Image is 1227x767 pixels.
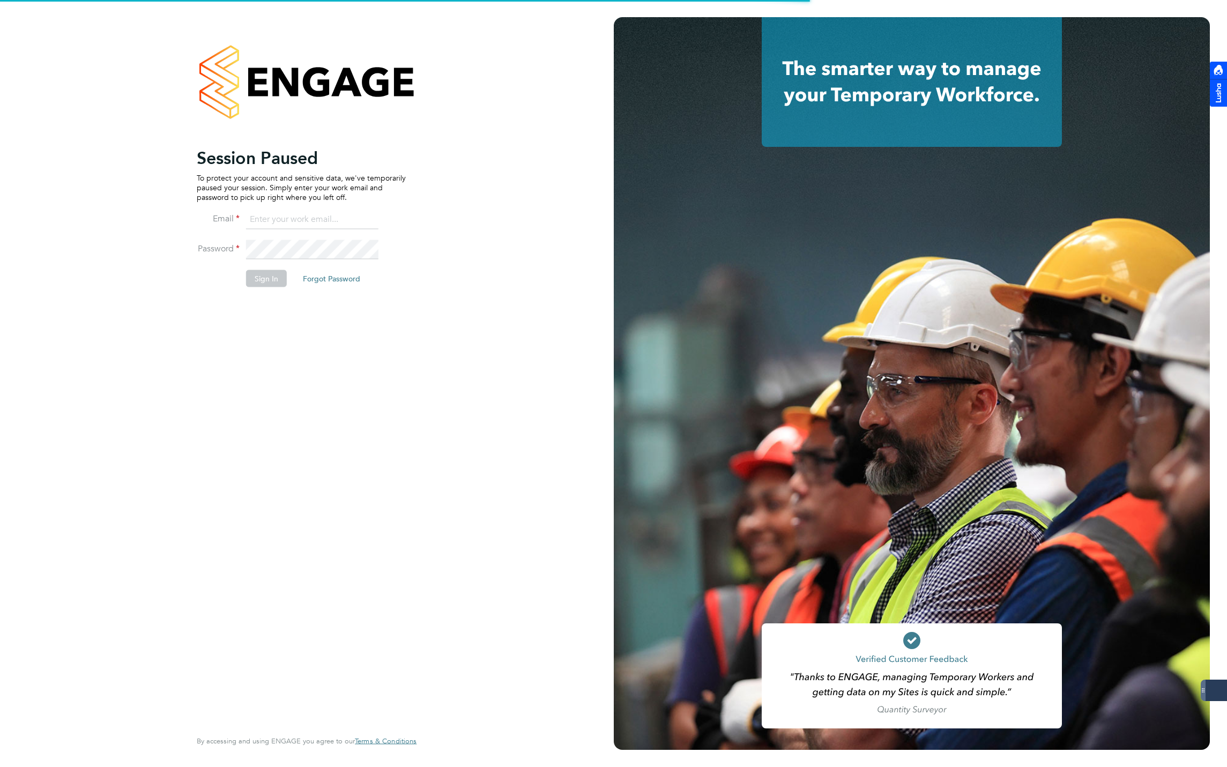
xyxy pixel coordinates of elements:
[197,147,406,168] h2: Session Paused
[246,210,378,229] input: Enter your work email...
[355,737,417,746] a: Terms & Conditions
[246,270,287,287] button: Sign In
[294,270,369,287] button: Forgot Password
[197,243,240,254] label: Password
[197,213,240,224] label: Email
[197,736,417,746] span: By accessing and using ENGAGE you agree to our
[355,736,417,746] span: Terms & Conditions
[197,173,406,202] p: To protect your account and sensitive data, we've temporarily paused your session. Simply enter y...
